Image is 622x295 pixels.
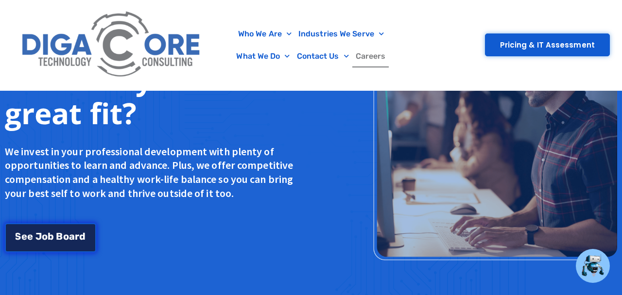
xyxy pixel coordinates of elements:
[48,231,54,241] span: b
[35,231,42,241] span: J
[233,45,293,67] a: What We Do
[295,23,387,45] a: Industries We Serve
[5,145,294,200] p: We invest in your professional development with plenty of opportunities to learn and advance. Plu...
[211,23,411,67] nav: Menu
[75,231,79,241] span: r
[63,231,69,241] span: o
[294,45,352,67] a: Contact Us
[17,5,207,85] img: Digacore Logo
[235,23,295,45] a: Who We Are
[27,231,33,241] span: e
[485,33,610,56] a: Pricing & IT Assessment
[42,231,48,241] span: o
[79,231,86,241] span: d
[56,231,63,241] span: B
[21,231,27,241] span: e
[5,223,96,252] a: See Job Board
[5,28,294,130] h2: Think Digacore could be your next great fit?
[500,41,595,49] span: Pricing & IT Assessment
[15,231,21,241] span: S
[352,45,389,67] a: Careers
[371,16,617,261] img: Think Digacore could be your next great fit?
[69,231,75,241] span: a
